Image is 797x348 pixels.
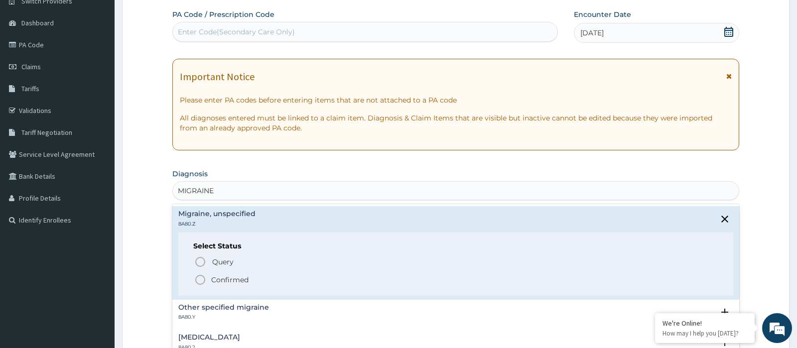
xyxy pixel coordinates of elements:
[178,221,256,228] p: 8A80.Z
[663,319,747,328] div: We're Online!
[193,242,718,250] h6: Select Status
[180,113,731,133] p: All diagnoses entered must be linked to a claim item. Diagnosis & Claim Items that are visible bu...
[21,128,72,137] span: Tariff Negotiation
[178,304,269,311] h4: Other specified migraine
[21,62,41,71] span: Claims
[663,329,747,338] p: How may I help you today?
[580,28,604,38] span: [DATE]
[211,275,249,285] p: Confirmed
[172,9,274,19] label: PA Code / Prescription Code
[172,169,208,179] label: Diagnosis
[719,213,731,225] i: close select status
[194,274,206,286] i: status option filled
[178,210,256,218] h4: Migraine, unspecified
[180,71,255,82] h1: Important Notice
[21,84,39,93] span: Tariffs
[178,314,269,321] p: 8A80.Y
[5,237,190,272] textarea: Type your message and hit 'Enter'
[18,50,40,75] img: d_794563401_company_1708531726252_794563401
[180,95,731,105] p: Please enter PA codes before entering items that are not attached to a PA code
[58,108,137,209] span: We're online!
[52,56,167,69] div: Chat with us now
[21,18,54,27] span: Dashboard
[212,257,234,267] span: Query
[178,334,240,341] h4: [MEDICAL_DATA]
[574,9,631,19] label: Encounter Date
[194,256,206,268] i: status option query
[719,306,731,318] i: open select status
[163,5,187,29] div: Minimize live chat window
[178,27,295,37] div: Enter Code(Secondary Care Only)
